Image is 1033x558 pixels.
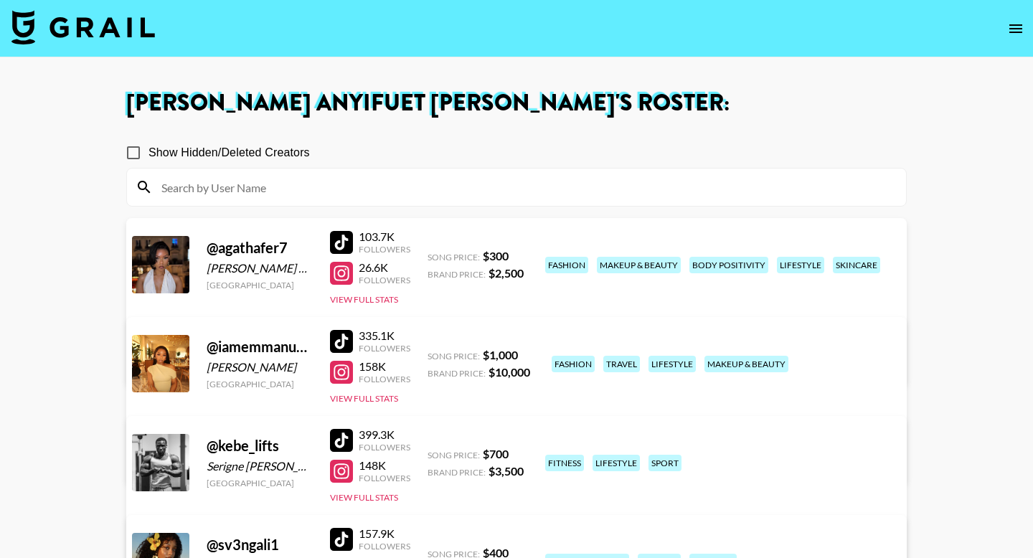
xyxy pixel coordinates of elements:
[359,230,410,244] div: 103.7K
[207,280,313,290] div: [GEOGRAPHIC_DATA]
[545,257,588,273] div: fashion
[689,257,768,273] div: body positivity
[207,338,313,356] div: @ iamemmanuela
[359,473,410,483] div: Followers
[359,374,410,384] div: Followers
[207,437,313,455] div: @ kebe_lifts
[126,92,907,115] h1: [PERSON_NAME] Anyifuet [PERSON_NAME] 's Roster:
[359,260,410,275] div: 26.6K
[489,266,524,280] strong: $ 2,500
[545,455,584,471] div: fitness
[428,351,480,361] span: Song Price:
[207,261,313,275] div: [PERSON_NAME] Babuar [PERSON_NAME] [PERSON_NAME]
[359,343,410,354] div: Followers
[648,455,681,471] div: sport
[359,458,410,473] div: 148K
[359,328,410,343] div: 335.1K
[1001,14,1030,43] button: open drawer
[428,368,486,379] span: Brand Price:
[552,356,595,372] div: fashion
[483,447,509,460] strong: $ 700
[833,257,880,273] div: skincare
[597,257,681,273] div: makeup & beauty
[489,464,524,478] strong: $ 3,500
[359,442,410,453] div: Followers
[777,257,824,273] div: lifestyle
[593,455,640,471] div: lifestyle
[359,541,410,552] div: Followers
[359,526,410,541] div: 157.9K
[207,459,313,473] div: Serigne [PERSON_NAME]
[428,467,486,478] span: Brand Price:
[330,393,398,404] button: View Full Stats
[11,10,155,44] img: Grail Talent
[483,249,509,263] strong: $ 300
[207,239,313,257] div: @ agathafer7
[483,348,518,361] strong: $ 1,000
[207,379,313,389] div: [GEOGRAPHIC_DATA]
[153,176,897,199] input: Search by User Name
[148,144,310,161] span: Show Hidden/Deleted Creators
[428,269,486,280] span: Brand Price:
[207,536,313,554] div: @ sv3ngali1
[489,365,530,379] strong: $ 10,000
[330,294,398,305] button: View Full Stats
[603,356,640,372] div: travel
[207,478,313,488] div: [GEOGRAPHIC_DATA]
[704,356,788,372] div: makeup & beauty
[359,427,410,442] div: 399.3K
[428,252,480,263] span: Song Price:
[428,450,480,460] span: Song Price:
[207,360,313,374] div: [PERSON_NAME]
[359,275,410,285] div: Followers
[330,492,398,503] button: View Full Stats
[359,244,410,255] div: Followers
[648,356,696,372] div: lifestyle
[359,359,410,374] div: 158K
